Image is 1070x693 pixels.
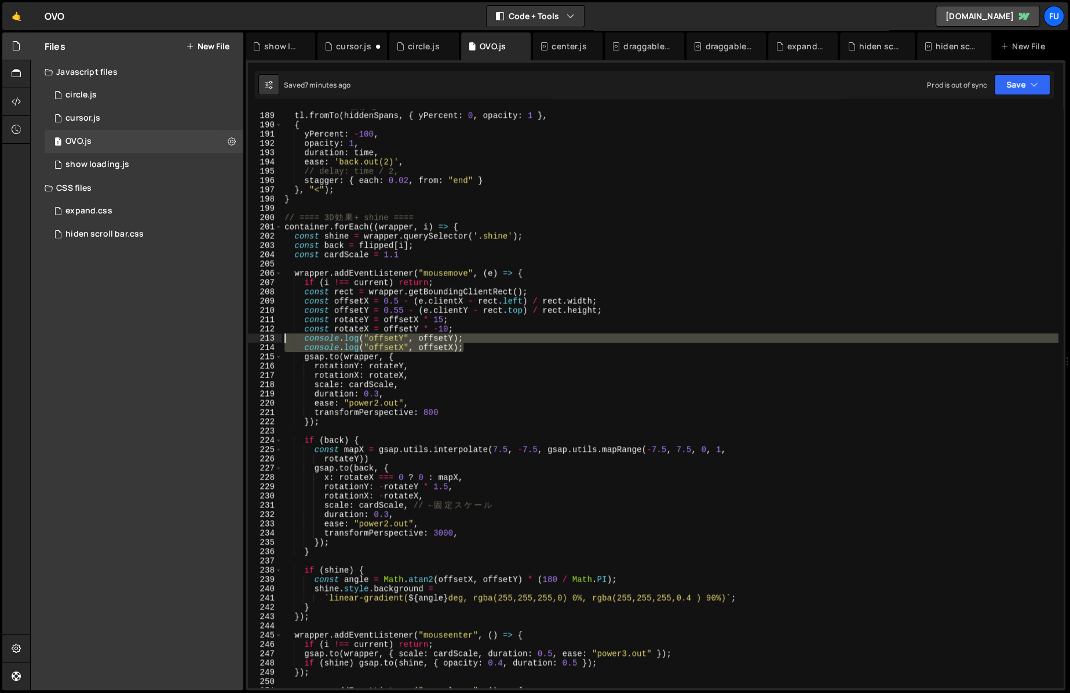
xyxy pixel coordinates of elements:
[248,528,282,538] div: 234
[927,80,987,90] div: Prod is out of sync
[248,575,282,584] div: 239
[248,343,282,352] div: 214
[248,519,282,528] div: 233
[1043,6,1064,27] a: Fu
[248,166,282,176] div: 195
[45,223,247,246] div: 17267/47816.css
[248,111,282,120] div: 189
[65,159,129,170] div: show loading.js
[31,176,243,199] div: CSS files
[248,231,282,241] div: 202
[54,138,61,147] span: 1
[248,120,282,129] div: 190
[248,612,282,621] div: 243
[248,454,282,463] div: 226
[248,584,282,593] div: 240
[65,113,100,124] div: cursor.js
[248,510,282,519] div: 232
[248,649,282,658] div: 247
[248,139,282,148] div: 192
[248,658,282,667] div: 248
[487,6,584,27] button: Code + Tools
[248,157,282,166] div: 194
[45,130,247,153] div: OVO.js
[552,41,586,52] div: center.js
[408,41,439,52] div: circle.js
[248,640,282,649] div: 246
[65,90,97,100] div: circle.js
[248,426,282,436] div: 223
[248,603,282,612] div: 242
[248,593,282,603] div: 241
[859,41,900,52] div: hiden scroll bar.css
[248,538,282,547] div: 235
[305,80,350,90] div: 7 minutes ago
[248,417,282,426] div: 222
[248,380,282,389] div: 218
[248,436,282,445] div: 224
[248,194,282,204] div: 198
[248,129,282,139] div: 191
[936,6,1040,27] a: [DOMAIN_NAME]
[248,556,282,565] div: 237
[65,229,144,240] div: hiden scroll bar.css
[248,491,282,500] div: 230
[186,42,229,51] button: New File
[31,60,243,84] div: Javascript files
[248,621,282,630] div: 244
[248,324,282,333] div: 212
[248,630,282,640] div: 245
[248,547,282,556] div: 236
[705,41,752,52] div: draggable using Observer.css
[248,204,282,213] div: 199
[248,333,282,343] div: 213
[248,500,282,510] div: 231
[248,482,282,491] div: 229
[248,241,282,250] div: 203
[2,2,31,30] a: 🤙
[45,153,247,176] div: 17267/48011.js
[248,315,282,324] div: 211
[45,199,247,223] div: expand.css
[248,213,282,222] div: 200
[65,206,112,216] div: expand.css
[248,148,282,157] div: 193
[65,136,92,147] div: OVO.js
[248,398,282,408] div: 220
[248,445,282,454] div: 225
[45,40,65,53] h2: Files
[248,361,282,371] div: 216
[1000,41,1049,52] div: New File
[787,41,824,52] div: expand.css
[623,41,670,52] div: draggable, scrollable.js
[248,667,282,677] div: 249
[248,185,282,194] div: 197
[248,287,282,296] div: 208
[248,677,282,686] div: 250
[248,306,282,315] div: 210
[45,107,247,130] div: 17267/48012.js
[248,371,282,380] div: 217
[248,278,282,287] div: 207
[994,74,1050,95] button: Save
[480,41,506,52] div: OVO.js
[248,408,282,417] div: 221
[248,352,282,361] div: 215
[45,84,247,107] div: circle.js
[336,41,371,52] div: cursor.js
[45,9,64,23] div: OVO
[264,41,301,52] div: show loading.js
[248,269,282,278] div: 206
[248,176,282,185] div: 196
[248,463,282,473] div: 227
[248,250,282,259] div: 204
[248,565,282,575] div: 238
[248,389,282,398] div: 219
[248,222,282,231] div: 201
[248,473,282,482] div: 228
[284,80,350,90] div: Saved
[248,259,282,269] div: 205
[248,296,282,306] div: 209
[936,41,977,52] div: hiden scroll bar.css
